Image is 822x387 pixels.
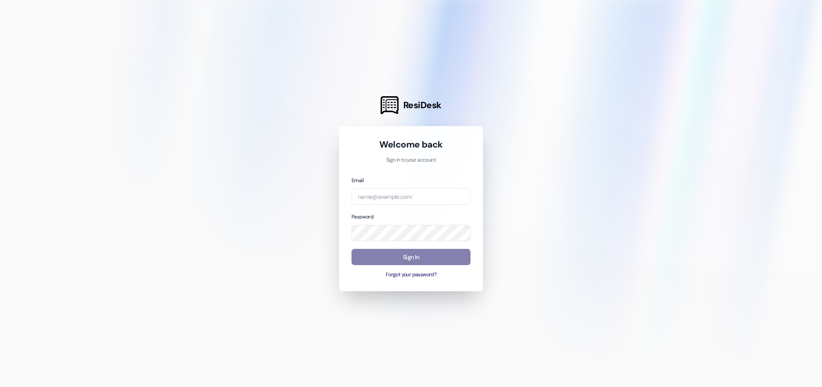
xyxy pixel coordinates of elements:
h1: Welcome back [351,139,471,151]
button: Forgot your password? [351,271,471,279]
input: name@example.com [351,188,471,205]
img: ResiDesk Logo [381,96,399,114]
label: Email [351,177,363,184]
span: ResiDesk [403,99,441,111]
button: Sign In [351,249,471,266]
p: Sign in to your account [351,157,471,164]
label: Password [351,213,373,220]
